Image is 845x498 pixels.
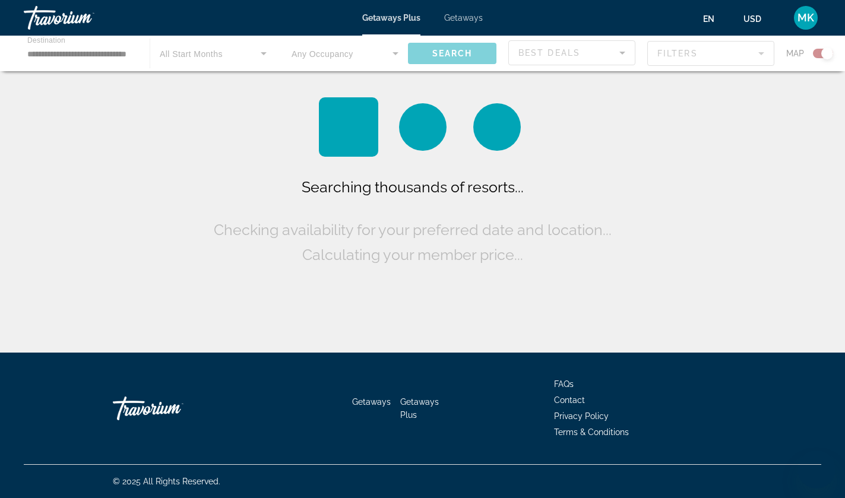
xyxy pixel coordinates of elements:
[113,477,220,486] span: © 2025 All Rights Reserved.
[790,5,821,30] button: User Menu
[400,397,439,420] a: Getaways Plus
[302,246,523,264] span: Calculating your member price...
[554,427,629,437] a: Terms & Conditions
[797,12,814,24] span: MK
[797,451,835,489] iframe: Button to launch messaging window
[743,14,761,24] span: USD
[444,13,483,23] a: Getaways
[113,391,232,426] a: Travorium
[703,10,726,27] button: Change language
[703,14,714,24] span: en
[214,221,612,239] span: Checking availability for your preferred date and location...
[743,10,773,27] button: Change currency
[362,13,420,23] a: Getaways Plus
[352,397,391,407] a: Getaways
[554,379,574,389] a: FAQs
[554,395,585,405] a: Contact
[24,2,143,33] a: Travorium
[302,178,524,196] span: Searching thousands of resorts...
[554,411,609,421] a: Privacy Policy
